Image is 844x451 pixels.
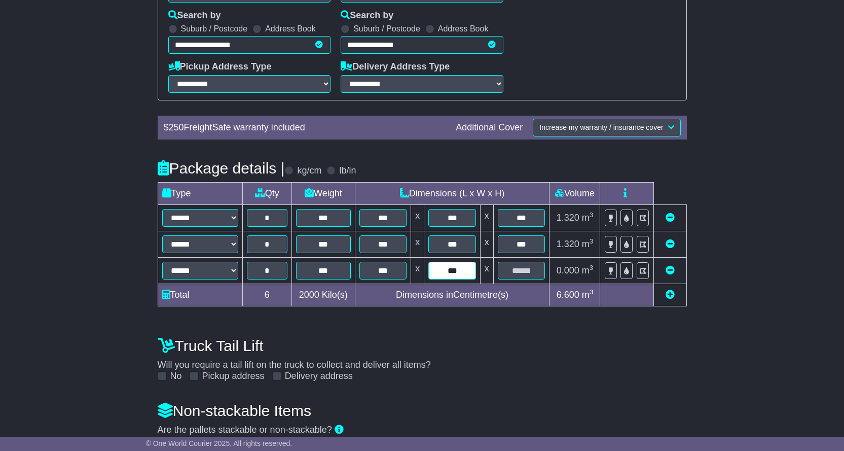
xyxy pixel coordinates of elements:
sup: 3 [590,288,594,296]
span: © One World Courier 2025. All rights reserved. [146,439,292,447]
td: x [480,231,493,257]
td: x [480,257,493,284]
td: Volume [549,182,600,204]
span: 2000 [299,290,319,300]
div: $ FreightSafe warranty included [159,122,451,133]
h4: Truck Tail Lift [158,337,687,354]
td: Dimensions in Centimetre(s) [355,284,549,306]
a: Remove this item [666,265,675,275]
button: Increase my warranty / insurance cover [533,119,680,136]
div: Additional Cover [451,122,528,133]
label: Search by [341,10,393,21]
a: Remove this item [666,213,675,223]
label: No [170,371,182,382]
a: Remove this item [666,239,675,249]
a: Add new item [666,290,675,300]
label: Address Book [265,24,316,33]
label: Suburb / Postcode [181,24,248,33]
td: Kilo(s) [292,284,355,306]
td: x [411,257,424,284]
div: Will you require a tail lift on the truck to collect and deliver all items? [153,332,692,382]
span: m [582,290,594,300]
h4: Non-stackable Items [158,402,687,419]
label: lb/in [339,165,356,177]
span: Are the pallets stackable or non-stackable? [158,425,332,435]
span: 0.000 [557,265,579,275]
span: 6.600 [557,290,579,300]
td: x [480,204,493,231]
label: Delivery address [285,371,353,382]
label: Delivery Address Type [341,61,450,73]
h4: Package details | [158,160,285,177]
label: Suburb / Postcode [353,24,420,33]
td: Total [158,284,242,306]
td: 6 [242,284,292,306]
td: x [411,231,424,257]
div: Surcharges will apply if item is marked stackable and is deemed non-stackable. [158,435,687,444]
span: 250 [169,122,184,132]
td: Type [158,182,242,204]
label: Pickup address [202,371,265,382]
span: 1.320 [557,213,579,223]
label: Address Book [438,24,489,33]
span: Increase my warranty / insurance cover [539,123,663,131]
span: m [582,265,594,275]
label: Search by [168,10,221,21]
td: x [411,204,424,231]
label: kg/cm [297,165,321,177]
sup: 3 [590,211,594,219]
td: Dimensions (L x W x H) [355,182,549,204]
td: Weight [292,182,355,204]
label: Pickup Address Type [168,61,272,73]
span: 1.320 [557,239,579,249]
span: m [582,213,594,223]
td: Qty [242,182,292,204]
sup: 3 [590,264,594,271]
span: m [582,239,594,249]
sup: 3 [590,237,594,245]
